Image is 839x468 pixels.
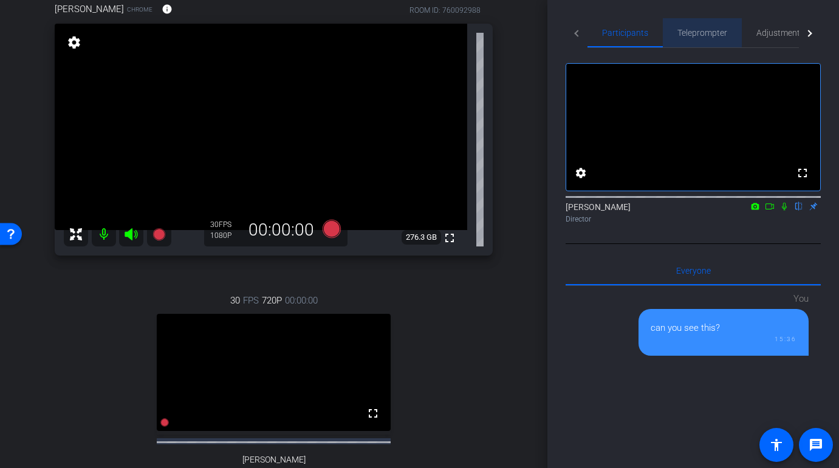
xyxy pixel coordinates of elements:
mat-icon: accessibility [769,438,784,452]
span: [PERSON_NAME] [55,2,124,16]
mat-icon: fullscreen [366,406,380,421]
span: 30 [230,294,240,307]
span: Everyone [676,266,711,275]
span: Adjustments [756,29,804,37]
mat-icon: message [809,438,823,452]
span: 00:00:00 [285,294,318,307]
div: You [639,292,809,306]
span: Chrome [127,5,152,14]
div: 1080P [210,231,241,240]
span: FPS [243,294,259,307]
div: 15:36 [651,334,796,344]
div: [PERSON_NAME] [566,201,821,225]
mat-icon: info [162,4,173,15]
span: 276.3 GB [402,230,441,245]
div: ROOM ID: 760092988 [409,5,481,16]
mat-icon: fullscreen [442,231,457,245]
span: 720P [262,294,282,307]
mat-icon: flip [792,200,806,211]
span: [PERSON_NAME] [242,455,306,465]
div: 30 [210,220,241,229]
span: FPS [219,220,231,229]
span: Teleprompter [677,29,727,37]
mat-icon: settings [574,166,588,180]
div: Director [566,214,821,225]
div: 00:00:00 [241,220,322,240]
mat-icon: settings [66,35,83,50]
mat-icon: fullscreen [795,166,810,180]
div: can you see this? [651,321,796,335]
span: Participants [602,29,648,37]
